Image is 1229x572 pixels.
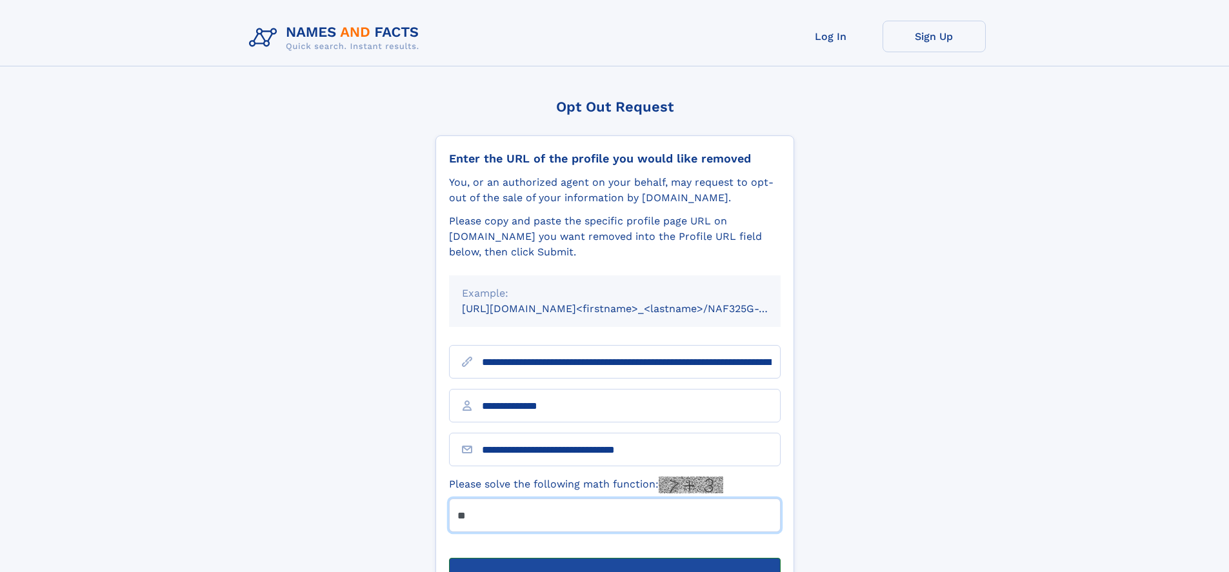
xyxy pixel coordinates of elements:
[449,477,723,493] label: Please solve the following math function:
[779,21,883,52] a: Log In
[244,21,430,55] img: Logo Names and Facts
[449,175,781,206] div: You, or an authorized agent on your behalf, may request to opt-out of the sale of your informatio...
[449,152,781,166] div: Enter the URL of the profile you would like removed
[435,99,794,115] div: Opt Out Request
[883,21,986,52] a: Sign Up
[449,213,781,260] div: Please copy and paste the specific profile page URL on [DOMAIN_NAME] you want removed into the Pr...
[462,302,805,315] small: [URL][DOMAIN_NAME]<firstname>_<lastname>/NAF325G-xxxxxxxx
[462,286,768,301] div: Example:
